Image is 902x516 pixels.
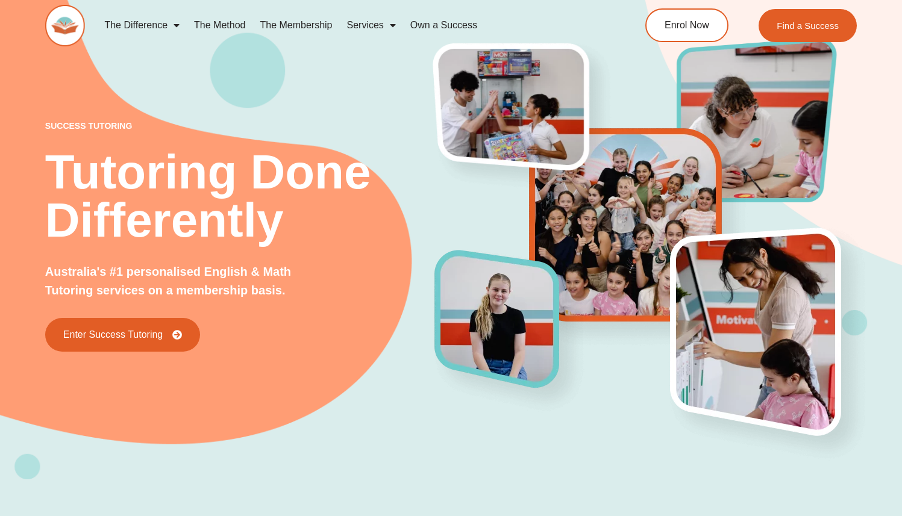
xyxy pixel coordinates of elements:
a: Enrol Now [645,8,728,42]
span: Find a Success [777,21,839,30]
a: Services [340,11,403,39]
span: Enrol Now [665,20,709,30]
a: Own a Success [403,11,484,39]
p: Australia's #1 personalised English & Math Tutoring services on a membership basis. [45,263,330,300]
a: Enter Success Tutoring [45,318,200,352]
a: Find a Success [759,9,857,42]
a: The Membership [252,11,339,39]
p: success tutoring [45,122,435,130]
span: Enter Success Tutoring [63,330,163,340]
a: The Method [187,11,252,39]
a: The Difference [97,11,187,39]
h2: Tutoring Done Differently [45,148,435,244]
nav: Menu [97,11,598,39]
